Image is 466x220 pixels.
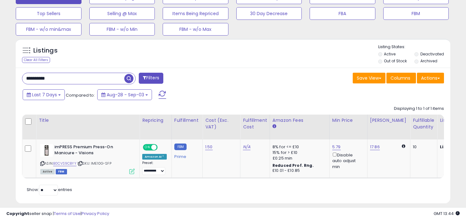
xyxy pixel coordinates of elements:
div: Preset: [142,161,167,175]
span: Aug-28 - Sep-03 [107,92,144,98]
span: Last 7 Days [32,92,57,98]
div: Disable auto adjust min [332,151,362,170]
div: Repricing [142,117,169,124]
div: £10.01 - £10.85 [272,168,325,173]
div: 8% for <= £10 [272,144,325,150]
h5: Listings [33,46,58,55]
label: Deactivated [420,51,444,57]
a: 17.86 [370,144,380,150]
span: Columns [390,75,410,81]
label: Active [384,51,396,57]
div: Prime [174,152,198,159]
img: 41dNbuG1P9L._SL40_.jpg [40,144,53,157]
div: Title [39,117,137,124]
button: Selling @ Max [89,7,155,20]
button: Columns [386,73,416,83]
div: £0.25 min [272,155,325,161]
div: Displaying 1 to 1 of 1 items [394,106,444,112]
a: Privacy Policy [81,211,109,217]
label: Out of Stock [384,58,407,64]
b: imPRESS Premium Press-On Manicure - Visions [54,144,131,157]
span: | SKU: IME10G-SFP [77,161,111,166]
div: ASIN: [40,144,135,173]
span: Show: entries [27,187,72,193]
a: N/A [243,144,250,150]
span: OFF [157,145,167,150]
div: Min Price [332,117,365,124]
button: 30 Day Decrease [236,7,302,20]
strong: Copyright [6,211,29,217]
button: Filters [139,73,163,84]
button: FBM - w/o Max [163,23,228,36]
button: FBM - w/o min&max [16,23,81,36]
div: [PERSON_NAME] [370,117,407,124]
span: Compared to: [66,92,95,98]
div: Amazon Fees [272,117,327,124]
button: Save View [353,73,385,83]
div: Fulfillment Cost [243,117,267,130]
a: B0CVS9CBYY [53,161,76,166]
small: FBM [174,144,187,150]
div: Fulfillment [174,117,200,124]
button: FBM - w/o Min [89,23,155,36]
a: 5.79 [332,144,341,150]
button: FBM [383,7,449,20]
div: 10 [413,144,432,150]
button: Actions [417,73,444,83]
button: Top Sellers [16,7,81,20]
div: Clear All Filters [22,57,50,63]
div: Amazon AI * [142,154,167,160]
button: FBA [310,7,375,20]
b: Reduced Prof. Rng. [272,163,314,168]
div: seller snap | | [6,211,109,217]
a: 1.50 [205,144,213,150]
a: Terms of Use [54,211,81,217]
span: ON [143,145,151,150]
small: Amazon Fees. [272,124,276,129]
div: 15% for > £10 [272,150,325,155]
button: Last 7 Days [23,89,65,100]
p: Listing States: [378,44,450,50]
div: Cost (Exc. VAT) [205,117,238,130]
label: Archived [420,58,437,64]
button: Items Being Repriced [163,7,228,20]
span: FBM [56,169,67,174]
button: Aug-28 - Sep-03 [97,89,152,100]
span: All listings currently available for purchase on Amazon [40,169,55,174]
span: 2025-09-11 13:44 GMT [434,211,460,217]
div: Fulfillable Quantity [413,117,435,130]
